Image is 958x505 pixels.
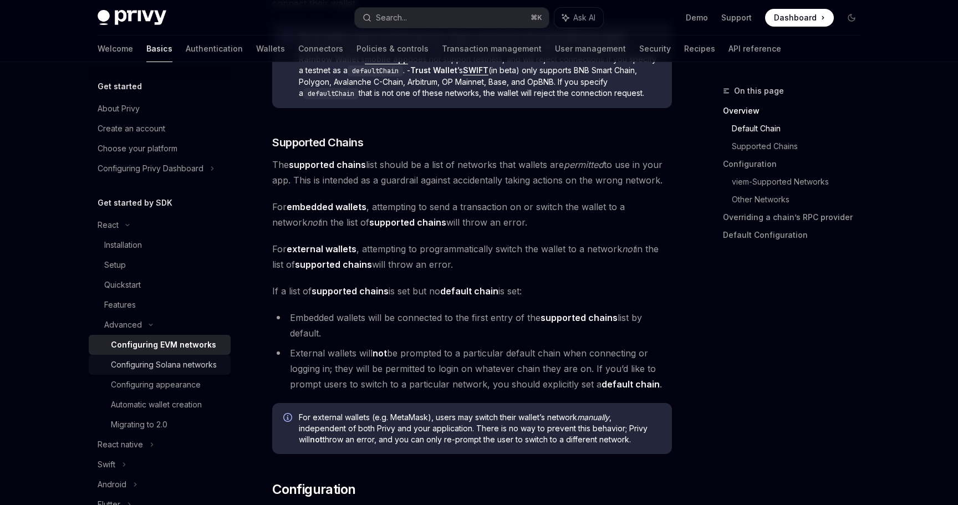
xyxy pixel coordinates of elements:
div: Configuring EVM networks [111,338,216,351]
h5: Get started [98,80,142,93]
a: Quickstart [89,275,231,295]
div: Setup [104,258,126,272]
em: manually [577,412,609,422]
a: User management [555,35,626,62]
span: The list should be a list of networks that wallets are to use in your app. This is intended as a ... [272,157,672,188]
strong: Trust Wallet [410,65,457,75]
strong: default chain [602,379,660,390]
a: Recipes [684,35,715,62]
div: Choose your platform [98,142,177,155]
div: Android [98,478,126,491]
li: External wallets will be prompted to a particular default chain when connecting or logging in; th... [272,345,672,392]
span: Not all wallets support all EVM networks. Please note that the following wallets may reject conne... [299,31,661,99]
strong: supported chains [369,217,446,228]
strong: supported chains [541,312,618,323]
a: Other Networks [732,191,869,208]
span: For , attempting to programmatically switch the wallet to a network in the list of will throw an ... [272,241,672,272]
span: Dashboard [774,12,817,23]
strong: external wallets [287,243,356,254]
em: not [622,243,635,254]
div: React native [98,438,143,451]
a: Support [721,12,752,23]
a: Authentication [186,35,243,62]
a: API reference [728,35,781,62]
a: SWIFT [463,65,488,75]
a: Configuring Solana networks [89,355,231,375]
div: React [98,218,119,232]
strong: not [310,435,323,444]
div: Configuring Privy Dashboard [98,162,203,175]
strong: supported chains [295,259,372,270]
a: Configuring EVM networks [89,335,231,355]
a: Installation [89,235,231,255]
a: Transaction management [442,35,542,62]
a: Features [89,295,231,315]
a: Connectors [298,35,343,62]
div: Create an account [98,122,165,135]
code: defaultChain [303,88,359,99]
div: Installation [104,238,142,252]
a: Configuring appearance [89,375,231,395]
a: default chain [440,285,498,297]
a: Automatic wallet creation [89,395,231,415]
a: Dashboard [765,9,834,27]
span: For , attempting to send a transaction on or switch the wallet to a network in the list of will t... [272,199,672,230]
div: Search... [376,11,407,24]
span: Configuration [272,481,355,498]
button: Ask AI [554,8,603,28]
div: Configuring appearance [111,378,201,391]
em: permitted [564,159,604,170]
div: Migrating to 2.0 [111,418,167,431]
a: Security [639,35,671,62]
img: dark logo [98,10,166,25]
a: Basics [146,35,172,62]
a: Default Chain [732,120,869,137]
a: Migrating to 2.0 [89,415,231,435]
a: Overview [723,102,869,120]
span: Ask AI [573,12,595,23]
div: About Privy [98,102,140,115]
div: Automatic wallet creation [111,398,202,411]
strong: supported chains [289,159,366,170]
em: not [307,217,320,228]
a: Policies & controls [356,35,429,62]
a: Choose your platform [89,139,231,159]
a: viem-Supported Networks [732,173,869,191]
li: Embedded wallets will be connected to the first entry of the list by default. [272,310,672,341]
a: Demo [686,12,708,23]
a: Default Configuration [723,226,869,244]
div: Configuring Solana networks [111,358,217,371]
h5: Get started by SDK [98,196,172,210]
a: About Privy [89,99,231,119]
div: Advanced [104,318,142,331]
strong: embedded wallets [287,201,366,212]
span: If a list of is set but no is set: [272,283,672,299]
button: Search...⌘K [355,8,549,28]
strong: not [373,348,387,359]
button: Toggle dark mode [843,9,860,27]
strong: default chain [440,285,498,297]
span: For external wallets (e.g. MetaMask), users may switch their wallet’s network , independent of bo... [299,412,661,445]
span: ⌘ K [531,13,542,22]
div: Features [104,298,136,312]
a: Welcome [98,35,133,62]
a: Setup [89,255,231,275]
strong: supported chains [312,285,389,297]
a: Wallets [256,35,285,62]
a: Create an account [89,119,231,139]
code: defaultChain [348,65,403,76]
div: Swift [98,458,115,471]
a: Overriding a chain’s RPC provider [723,208,869,226]
a: Configuration [723,155,869,173]
span: Supported Chains [272,135,363,150]
a: Supported Chains [732,137,869,155]
span: On this page [734,84,784,98]
div: Quickstart [104,278,141,292]
svg: Info [283,413,294,424]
